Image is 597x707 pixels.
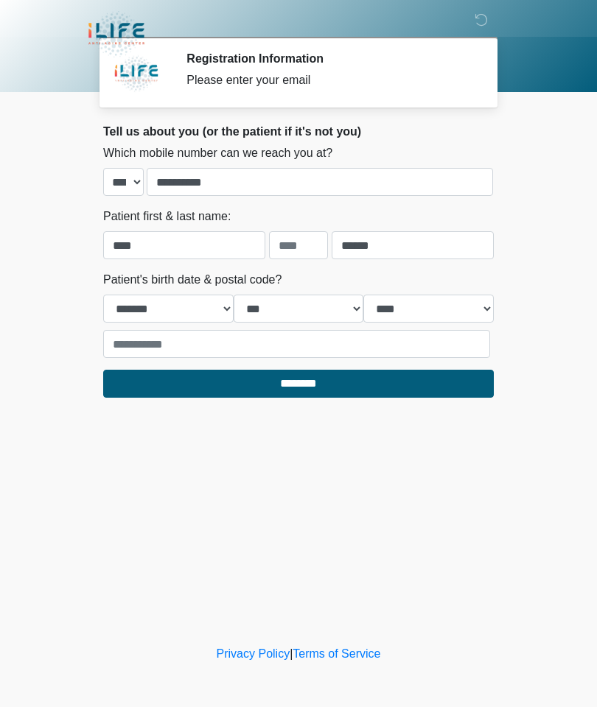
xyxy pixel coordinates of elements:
a: | [290,647,293,660]
a: Terms of Service [293,647,380,660]
div: Please enter your email [186,71,472,89]
label: Patient's birth date & postal code? [103,271,282,289]
h2: Tell us about you (or the patient if it's not you) [103,124,494,138]
label: Which mobile number can we reach you at? [103,144,332,162]
img: Agent Avatar [114,52,158,96]
label: Patient first & last name: [103,208,231,225]
img: iLIFE Anti-Aging Center Logo [88,11,144,57]
a: Privacy Policy [217,647,290,660]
